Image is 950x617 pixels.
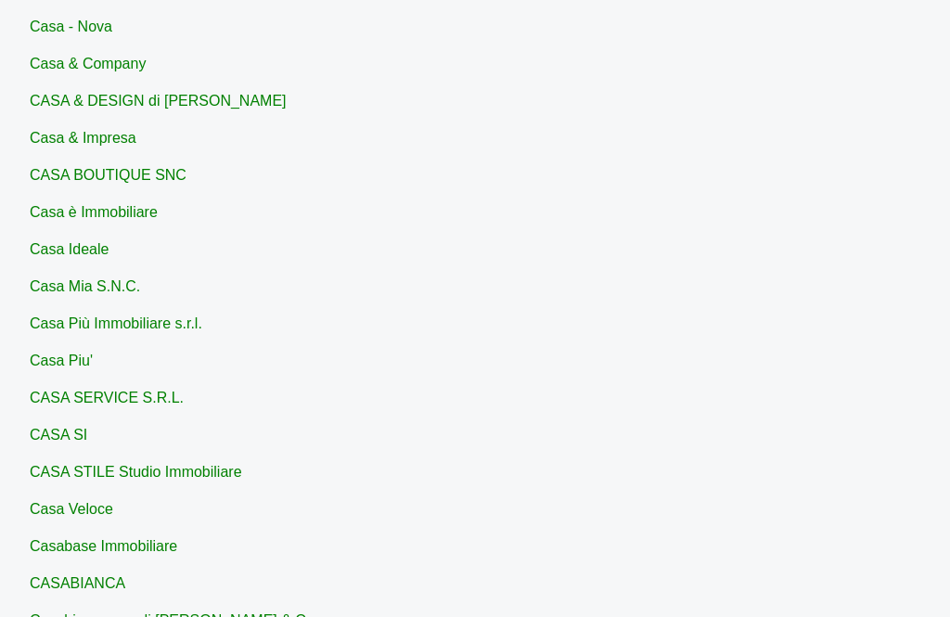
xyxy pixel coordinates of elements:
[30,130,136,146] a: Casa & Impresa
[30,204,158,220] a: Casa è Immobiliare
[30,501,113,517] a: Casa Veloce
[30,241,109,257] a: Casa Ideale
[30,353,93,368] a: Casa Piu'
[30,93,287,109] a: CASA & DESIGN di [PERSON_NAME]
[30,390,184,405] a: CASA SERVICE S.R.L.
[30,56,146,71] a: Casa & Company
[30,278,140,294] a: Casa Mia S.N.C.
[30,315,202,331] a: Casa Più Immobiliare s.r.l.
[30,19,112,34] a: Casa - Nova
[30,538,177,554] a: Casabase Immobiliare
[30,464,242,480] a: CASA STILE Studio Immobiliare
[30,167,186,183] a: CASA BOUTIQUE SNC
[30,427,87,443] a: CASA SI
[30,575,125,591] a: CASABIANCA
